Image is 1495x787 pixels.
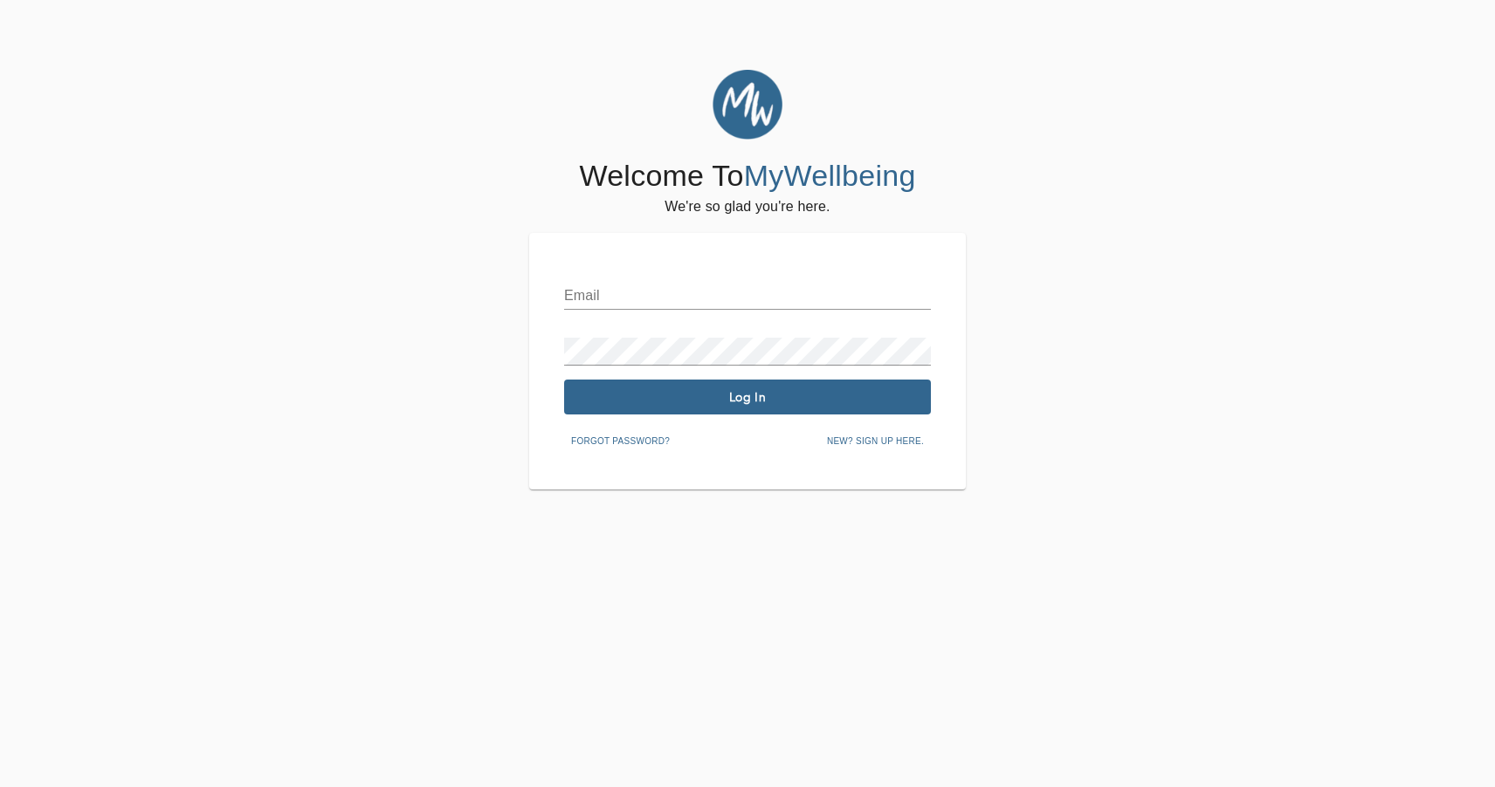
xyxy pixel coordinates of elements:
[744,159,916,192] span: MyWellbeing
[564,433,677,447] a: Forgot password?
[820,428,931,455] button: New? Sign up here.
[827,434,924,449] span: New? Sign up here.
[579,158,915,195] h4: Welcome To
[665,195,830,219] h6: We're so glad you're here.
[564,428,677,455] button: Forgot password?
[571,434,670,449] span: Forgot password?
[571,389,924,406] span: Log In
[713,70,782,140] img: MyWellbeing
[564,380,931,414] button: Log In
